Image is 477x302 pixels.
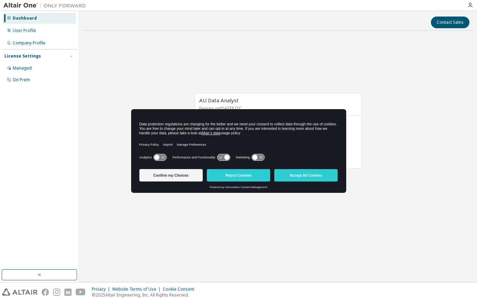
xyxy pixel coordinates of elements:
button: Contact Sales [431,17,469,28]
div: On Prem [13,77,30,83]
img: Altair One [3,2,89,9]
div: User Profile [13,28,36,33]
img: linkedin.svg [64,289,72,296]
img: youtube.svg [76,289,86,296]
div: Company Profile [13,40,45,46]
img: instagram.svg [53,289,60,296]
div: Managed [13,65,32,71]
span: AU Data Analyst [199,97,238,104]
p: © 2025 Altair Engineering, Inc. All Rights Reserved. [92,292,198,298]
div: License Settings [4,53,41,59]
div: Cookie Consent [163,287,198,292]
img: altair_logo.svg [2,289,38,296]
div: Privacy [92,287,112,292]
img: facebook.svg [42,289,49,296]
div: Website Terms of Use [112,287,163,292]
div: Dashboard [13,15,37,21]
p: Expires on [DATE] UTC [199,105,356,111]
